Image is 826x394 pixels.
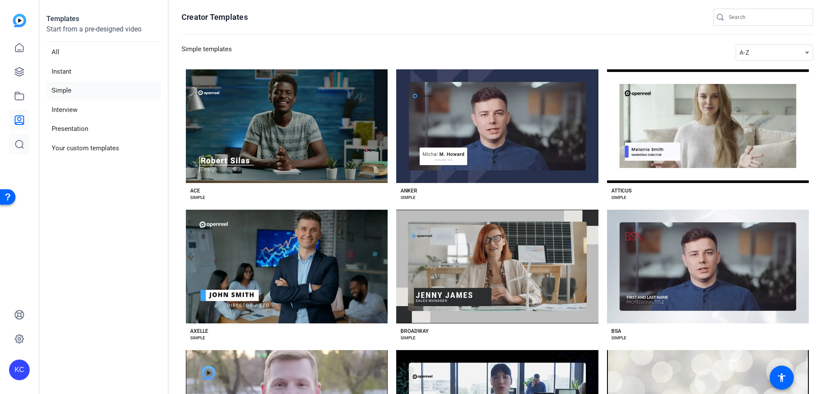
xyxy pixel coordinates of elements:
li: Your custom templates [46,140,161,157]
button: Template image [396,210,598,323]
div: SIMPLE [190,335,205,341]
input: Search [729,12,806,22]
img: blue-gradient.svg [13,14,26,27]
li: All [46,43,161,61]
p: Start from a pre-designed video [46,24,161,42]
div: ATTICUS [611,187,632,194]
div: ANKER [401,187,417,194]
div: SIMPLE [190,194,205,201]
li: Simple [46,82,161,99]
h1: Creator Templates [182,12,248,22]
li: Interview [46,101,161,119]
div: SIMPLE [401,194,416,201]
div: BSA [611,328,621,335]
button: Template image [396,69,598,183]
mat-icon: accessibility [777,372,787,383]
span: A-Z [740,49,749,56]
div: ACE [190,187,200,194]
button: Template image [607,69,809,183]
button: Template image [186,210,388,323]
h3: Simple templates [182,44,232,61]
div: SIMPLE [611,335,626,341]
div: SIMPLE [401,335,416,341]
li: Presentation [46,120,161,138]
button: Template image [607,210,809,323]
div: SIMPLE [611,194,626,201]
div: AXELLE [190,328,208,335]
strong: Templates [46,15,79,23]
button: Template image [186,69,388,183]
div: KC [9,360,30,380]
li: Instant [46,63,161,81]
div: BROADWAY [401,328,428,335]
